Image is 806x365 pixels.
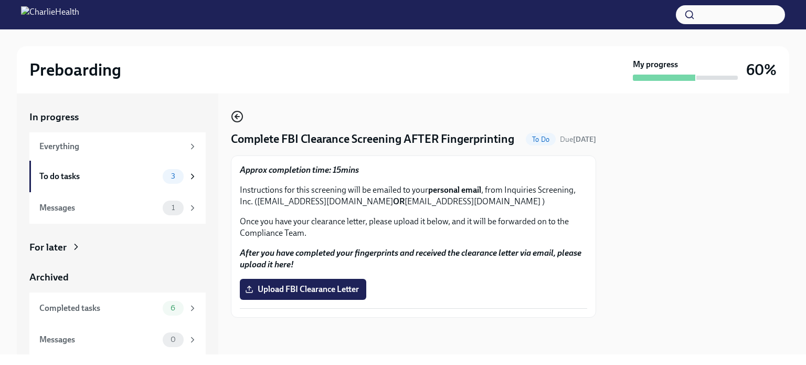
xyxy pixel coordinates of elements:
[165,172,182,180] span: 3
[633,59,678,70] strong: My progress
[39,303,158,314] div: Completed tasks
[29,161,206,192] a: To do tasks3
[21,6,79,23] img: CharlieHealth
[29,192,206,224] a: Messages1
[39,141,184,152] div: Everything
[29,241,67,254] div: For later
[247,284,359,295] span: Upload FBI Clearance Letter
[29,241,206,254] a: For later
[746,60,777,79] h3: 60%
[231,131,514,147] h4: Complete FBI Clearance Screening AFTER Fingerprinting
[29,270,206,284] a: Archived
[526,135,556,143] span: To Do
[164,304,182,312] span: 6
[29,293,206,324] a: Completed tasks6
[393,196,405,206] strong: OR
[573,135,596,144] strong: [DATE]
[29,59,121,80] h2: Preboarding
[39,334,158,346] div: Messages
[240,279,366,300] label: Upload FBI Clearance Letter
[240,248,581,269] strong: After you have completed your fingerprints and received the clearance letter via email, please up...
[39,202,158,214] div: Messages
[560,135,596,144] span: Due
[164,336,182,343] span: 0
[39,171,158,182] div: To do tasks
[428,185,481,195] strong: personal email
[560,134,596,144] span: October 4th, 2025 09:00
[240,184,587,207] p: Instructions for this screening will be emailed to your , from Inquiries Screening, Inc. ([EMAIL_...
[165,204,181,212] span: 1
[29,324,206,356] a: Messages0
[29,132,206,161] a: Everything
[240,165,359,175] strong: Approx completion time: 15mins
[240,216,587,239] p: Once you have your clearance letter, please upload it below, and it will be forwarded on to the C...
[29,110,206,124] a: In progress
